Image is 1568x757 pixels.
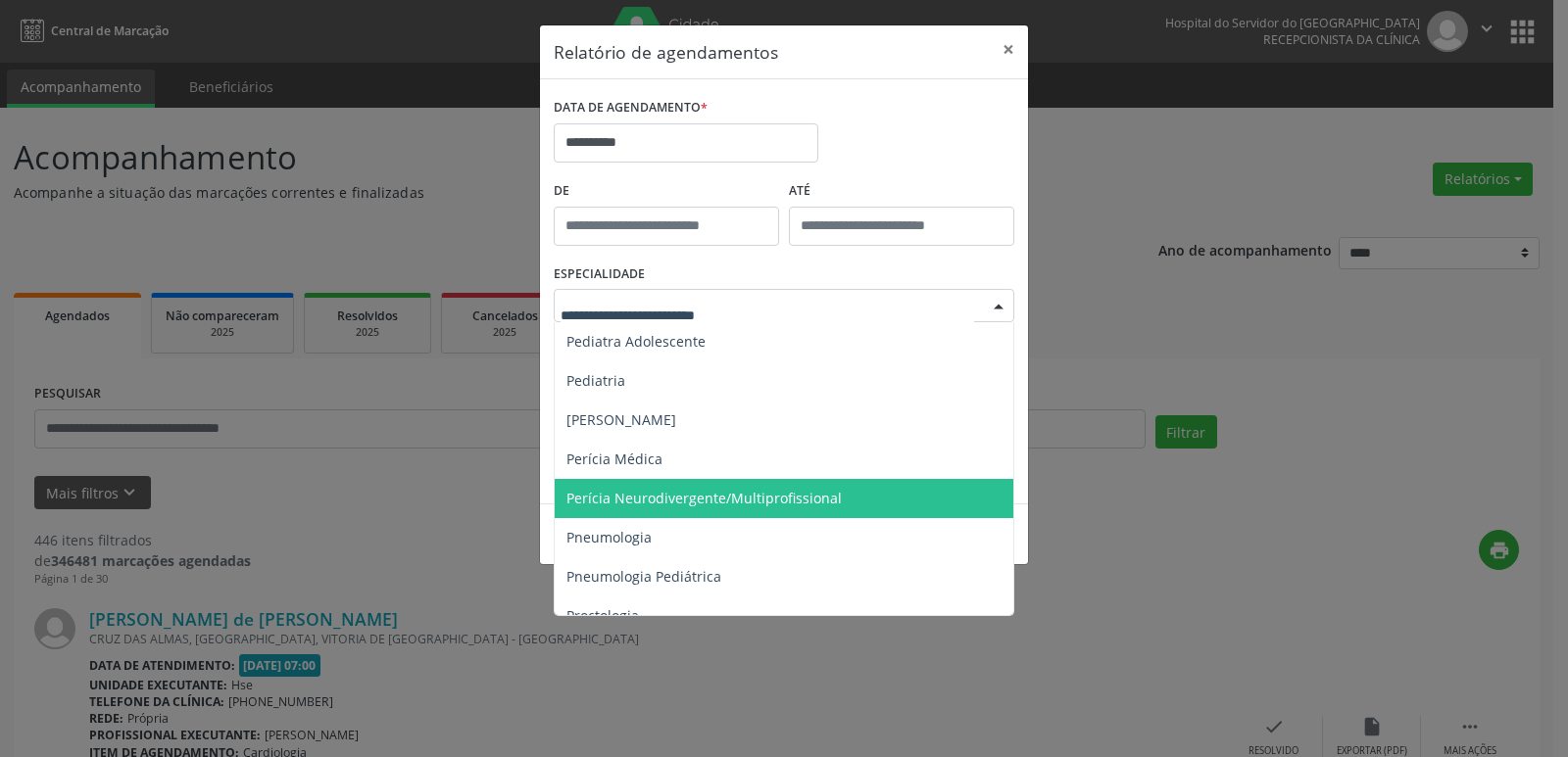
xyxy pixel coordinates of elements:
[566,332,706,351] span: Pediatra Adolescente
[566,410,676,429] span: [PERSON_NAME]
[566,528,652,546] span: Pneumologia
[554,39,778,65] h5: Relatório de agendamentos
[554,176,779,207] label: De
[566,489,842,507] span: Perícia Neurodivergente/Multiprofissional
[989,25,1028,73] button: Close
[554,93,708,123] label: DATA DE AGENDAMENTO
[566,371,625,390] span: Pediatria
[566,606,639,625] span: Proctologia
[566,567,721,586] span: Pneumologia Pediátrica
[789,176,1014,207] label: ATÉ
[566,449,662,468] span: Perícia Médica
[554,260,645,290] label: ESPECIALIDADE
